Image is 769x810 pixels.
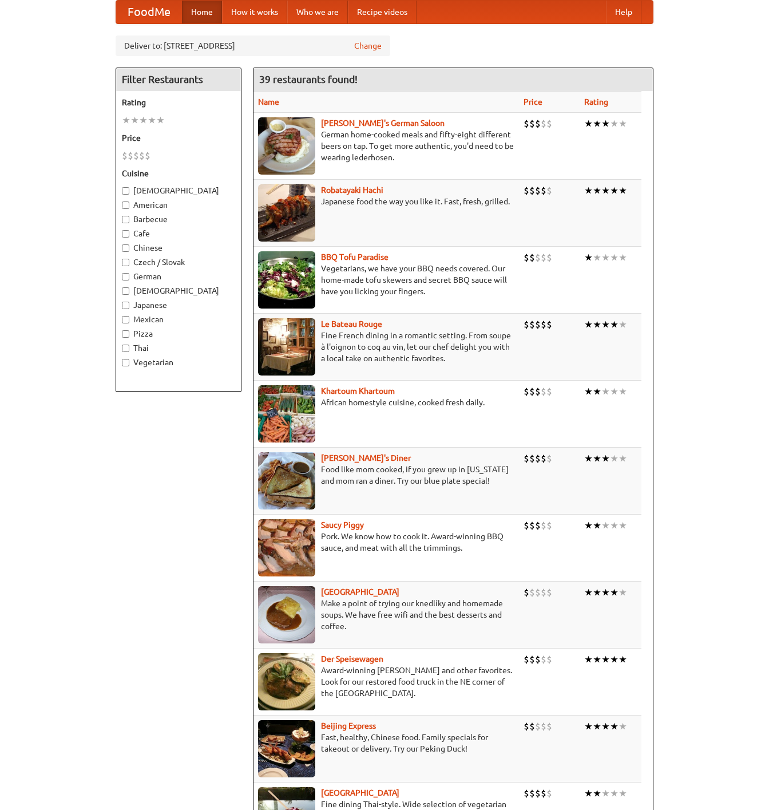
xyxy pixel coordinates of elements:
input: American [122,201,129,209]
li: $ [529,720,535,733]
li: ★ [584,452,593,465]
li: $ [546,519,552,532]
p: German home-cooked meals and fifty-eight different beers on tap. To get more authentic, you'd nee... [258,129,514,163]
li: $ [535,184,541,197]
li: ★ [601,251,610,264]
p: Pork. We know how to cook it. Award-winning BBQ sauce, and meat with all the trimmings. [258,531,514,554]
a: BBQ Tofu Paradise [321,252,389,262]
li: ★ [601,184,610,197]
li: $ [524,452,529,465]
li: $ [535,586,541,599]
label: Chinese [122,242,235,254]
p: Fast, healthy, Chinese food. Family specials for takeout or delivery. Try our Peking Duck! [258,732,514,754]
li: ★ [593,787,601,800]
li: $ [529,586,535,599]
li: $ [541,318,546,331]
input: Barbecue [122,216,129,223]
input: Pizza [122,330,129,338]
li: $ [546,452,552,465]
li: ★ [610,318,619,331]
li: $ [546,787,552,800]
li: ★ [601,653,610,666]
li: $ [541,184,546,197]
li: ★ [610,653,619,666]
label: Mexican [122,314,235,325]
li: ★ [584,787,593,800]
li: ★ [601,117,610,130]
a: [PERSON_NAME]'s German Saloon [321,118,445,128]
label: Czech / Slovak [122,256,235,268]
a: Price [524,97,542,106]
li: ★ [619,519,627,532]
li: $ [524,787,529,800]
li: ★ [593,184,601,197]
li: ★ [593,385,601,398]
li: ★ [593,251,601,264]
li: ★ [139,114,148,127]
img: beijing.jpg [258,720,315,777]
li: ★ [601,318,610,331]
a: FoodMe [116,1,182,23]
a: [GEOGRAPHIC_DATA] [321,788,399,797]
a: Rating [584,97,608,106]
li: ★ [584,184,593,197]
li: ★ [584,385,593,398]
input: Cafe [122,230,129,238]
a: Khartoum Khartoum [321,386,395,396]
li: ★ [593,720,601,733]
li: $ [128,149,133,162]
li: $ [529,184,535,197]
li: $ [139,149,145,162]
li: ★ [593,519,601,532]
li: ★ [601,519,610,532]
li: $ [122,149,128,162]
label: German [122,271,235,282]
li: ★ [584,519,593,532]
li: $ [529,653,535,666]
li: ★ [619,653,627,666]
li: $ [541,586,546,599]
p: Food like mom cooked, if you grew up in [US_STATE] and mom ran a diner. Try our blue plate special! [258,464,514,487]
a: How it works [222,1,287,23]
li: ★ [610,787,619,800]
b: [GEOGRAPHIC_DATA] [321,587,399,596]
a: Der Speisewagen [321,654,383,663]
li: $ [529,385,535,398]
h4: Filter Restaurants [116,68,241,91]
li: $ [541,519,546,532]
li: $ [546,720,552,733]
input: Vegetarian [122,359,129,366]
li: $ [535,519,541,532]
li: ★ [619,385,627,398]
a: Robatayaki Hachi [321,185,383,195]
li: $ [535,385,541,398]
input: Czech / Slovak [122,259,129,266]
li: $ [535,787,541,800]
li: $ [541,452,546,465]
li: $ [535,452,541,465]
a: Home [182,1,222,23]
p: Fine French dining in a romantic setting. From soupe à l'oignon to coq au vin, let our chef delig... [258,330,514,364]
li: $ [524,385,529,398]
p: Vegetarians, we have your BBQ needs covered. Our home-made tofu skewers and secret BBQ sauce will... [258,263,514,297]
li: ★ [619,184,627,197]
li: $ [546,318,552,331]
a: Name [258,97,279,106]
input: German [122,273,129,280]
input: [DEMOGRAPHIC_DATA] [122,287,129,295]
a: [PERSON_NAME]'s Diner [321,453,411,463]
label: Cafe [122,228,235,239]
label: Japanese [122,299,235,311]
a: Help [606,1,641,23]
li: $ [546,586,552,599]
li: ★ [619,787,627,800]
p: Japanese food the way you like it. Fast, fresh, grilled. [258,196,514,207]
a: Who we are [287,1,348,23]
li: $ [529,787,535,800]
li: $ [535,720,541,733]
img: robatayaki.jpg [258,184,315,242]
li: $ [524,653,529,666]
li: ★ [619,720,627,733]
